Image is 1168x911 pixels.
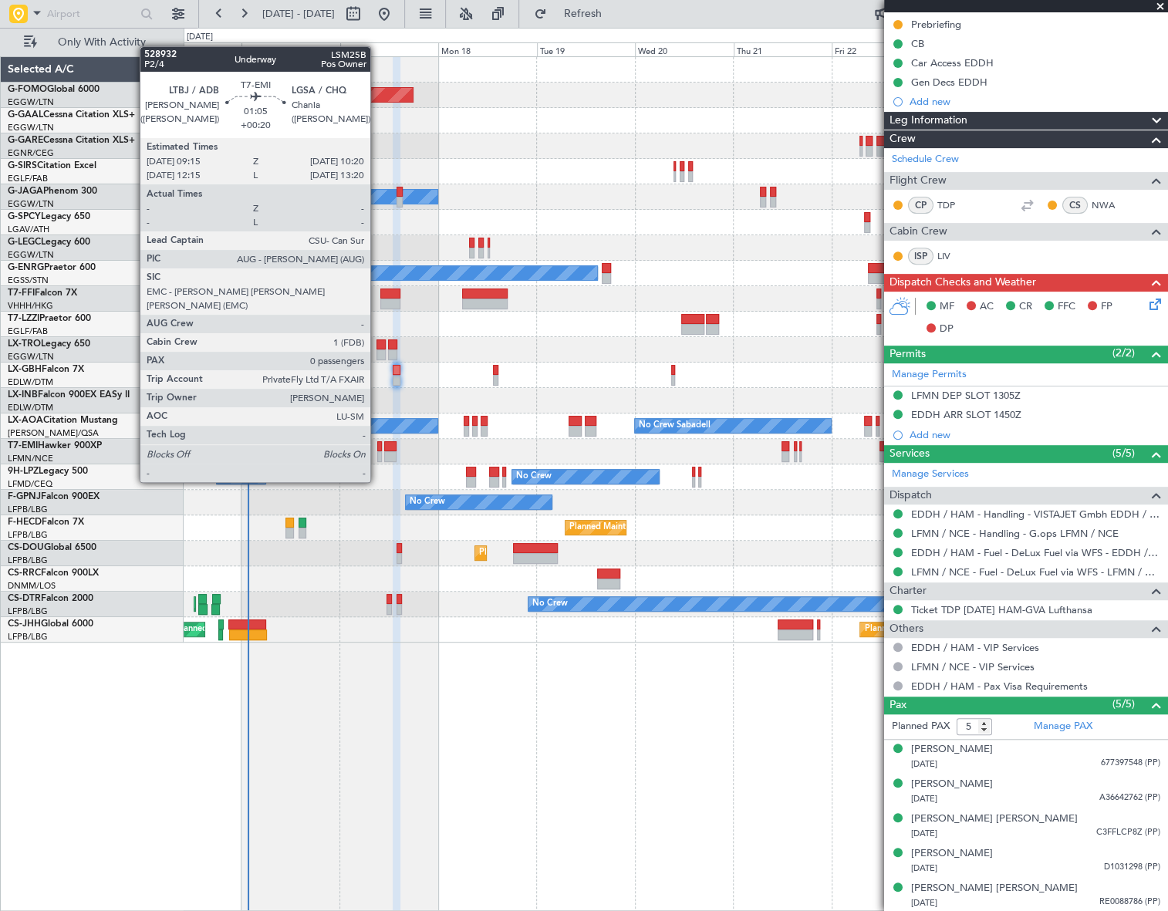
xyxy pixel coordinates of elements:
[832,42,930,56] div: Fri 22
[527,2,619,26] button: Refresh
[910,428,1160,441] div: Add new
[8,619,41,629] span: CS-JHH
[911,758,937,770] span: [DATE]
[911,862,937,874] span: [DATE]
[908,248,933,265] div: ISP
[8,569,99,578] a: CS-RRCFalcon 900LX
[1101,757,1160,770] span: 677397548 (PP)
[8,427,99,439] a: [PERSON_NAME]/QSA
[890,620,923,638] span: Others
[8,275,49,286] a: EGSS/STN
[8,492,100,501] a: F-GPNJFalcon 900EX
[8,416,43,425] span: LX-AOA
[911,897,937,909] span: [DATE]
[8,161,37,170] span: G-SIRS
[911,811,1078,827] div: [PERSON_NAME] [PERSON_NAME]
[8,365,42,374] span: LX-GBH
[911,793,937,805] span: [DATE]
[8,339,41,349] span: LX-TRO
[1104,861,1160,874] span: D1031298 (PP)
[890,487,932,504] span: Dispatch
[911,508,1160,521] a: EDDH / HAM - Handling - VISTAJET Gmbh EDDH / HAM
[639,414,711,437] div: No Crew Sabadell
[8,631,48,643] a: LFPB/LBG
[8,187,43,196] span: G-JAGA
[8,314,39,323] span: T7-LZZI
[438,42,537,56] div: Mon 18
[8,238,90,247] a: G-LEGCLegacy 600
[8,161,96,170] a: G-SIRSCitation Excel
[890,172,947,190] span: Flight Crew
[8,85,100,94] a: G-FOMOGlobal 6000
[8,339,90,349] a: LX-TROLegacy 650
[278,236,532,259] div: Unplanned Maint [GEOGRAPHIC_DATA] ([GEOGRAPHIC_DATA])
[8,518,84,527] a: F-HECDFalcon 7X
[890,112,967,130] span: Leg Information
[8,147,54,159] a: EGNR/CEG
[940,322,954,337] span: DP
[143,42,242,56] div: Fri 15
[8,326,48,337] a: EGLF/FAB
[911,527,1119,540] a: LFMN / NCE - Handling - G.ops LFMN / NCE
[8,543,96,552] a: CS-DOUGlobal 6500
[8,136,135,145] a: G-GARECessna Citation XLS+
[8,96,54,108] a: EGGW/LTN
[221,465,256,488] div: No Crew
[980,299,994,315] span: AC
[8,492,41,501] span: F-GPNJ
[911,680,1088,693] a: EDDH / HAM - Pax Visa Requirements
[245,261,272,285] div: Owner
[1096,826,1160,839] span: C3FFLCP8Z (PP)
[8,365,84,374] a: LX-GBHFalcon 7X
[8,453,53,464] a: LFMN/NCE
[479,542,722,565] div: Planned Maint [GEOGRAPHIC_DATA] ([GEOGRAPHIC_DATA])
[1092,198,1126,212] a: NWA
[241,42,340,56] div: Sat 16
[1099,896,1160,909] span: RE0088786 (PP)
[892,719,950,734] label: Planned PAX
[245,414,364,437] div: No Crew Luxembourg (Findel)
[8,569,41,578] span: CS-RRC
[911,37,924,50] div: CB
[8,136,43,145] span: G-GARE
[8,441,38,450] span: T7-EMI
[8,263,96,272] a: G-ENRGPraetor 600
[8,619,93,629] a: CS-JHHGlobal 6000
[911,18,961,31] div: Prebriefing
[890,130,916,148] span: Crew
[8,187,97,196] a: G-JAGAPhenom 300
[47,2,136,25] input: Airport
[1019,299,1032,315] span: CR
[8,263,44,272] span: G-ENRG
[569,516,812,539] div: Planned Maint [GEOGRAPHIC_DATA] ([GEOGRAPHIC_DATA])
[8,504,48,515] a: LFPB/LBG
[8,198,54,210] a: EGGW/LTN
[537,42,636,56] div: Tue 19
[1112,345,1135,361] span: (2/2)
[911,742,993,757] div: [PERSON_NAME]
[8,173,48,184] a: EGLF/FAB
[17,30,167,55] button: Only With Activity
[8,212,41,221] span: G-SPCY
[911,56,994,69] div: Car Access EDDH
[864,618,1048,641] div: Planned Maint London ([GEOGRAPHIC_DATA])
[8,606,48,617] a: LFPB/LBG
[187,31,213,44] div: [DATE]
[8,85,47,94] span: G-FOMO
[890,223,947,241] span: Cabin Crew
[892,367,967,383] a: Manage Permits
[8,110,43,120] span: G-GAAL
[911,881,1078,896] div: [PERSON_NAME] [PERSON_NAME]
[911,777,993,792] div: [PERSON_NAME]
[8,402,53,413] a: EDLW/DTM
[262,7,335,21] span: [DATE] - [DATE]
[911,565,1160,579] a: LFMN / NCE - Fuel - DeLux Fuel via WFS - LFMN / NCE
[8,351,54,363] a: EGGW/LTN
[911,641,1039,654] a: EDDH / HAM - VIP Services
[1112,696,1135,712] span: (5/5)
[911,389,1021,402] div: LFMN DEP SLOT 1305Z
[635,42,734,56] div: Wed 20
[937,249,972,263] a: LIV
[911,603,1092,616] a: Ticket TDP [DATE] HAM-GVA Lufthansa
[892,152,959,167] a: Schedule Crew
